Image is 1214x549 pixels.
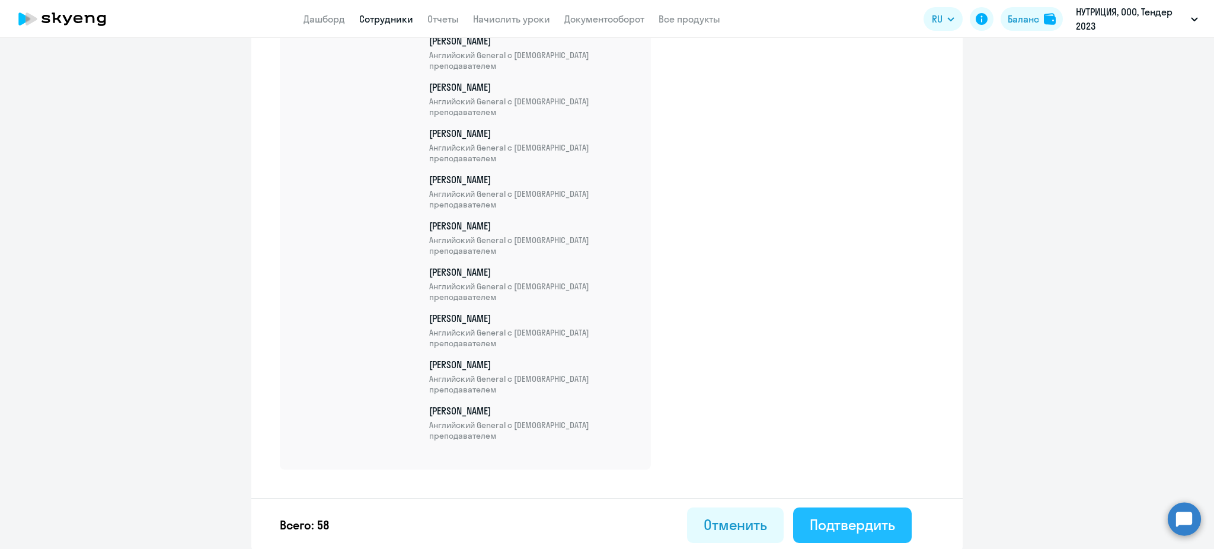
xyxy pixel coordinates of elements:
[429,189,637,210] span: Английский General с [DEMOGRAPHIC_DATA] преподавателем
[429,96,637,117] span: Английский General с [DEMOGRAPHIC_DATA] преподавателем
[429,420,637,441] span: Английский General с [DEMOGRAPHIC_DATA] преподавателем
[429,266,637,302] p: [PERSON_NAME]
[1001,7,1063,31] button: Балансbalance
[932,12,943,26] span: RU
[429,127,637,164] p: [PERSON_NAME]
[429,50,637,71] span: Английский General с [DEMOGRAPHIC_DATA] преподавателем
[1070,5,1204,33] button: НУТРИЦИЯ, ООО, Тендер 2023
[1076,5,1186,33] p: НУТРИЦИЯ, ООО, Тендер 2023
[429,173,637,210] p: [PERSON_NAME]
[473,13,550,25] a: Начислить уроки
[429,358,637,395] p: [PERSON_NAME]
[810,515,895,534] div: Подтвердить
[429,34,637,71] p: [PERSON_NAME]
[429,312,637,349] p: [PERSON_NAME]
[793,507,912,543] button: Подтвердить
[303,13,345,25] a: Дашборд
[659,13,720,25] a: Все продукты
[280,517,330,534] p: Всего: 58
[429,281,637,302] span: Английский General с [DEMOGRAPHIC_DATA] преподавателем
[924,7,963,31] button: RU
[429,404,637,441] p: [PERSON_NAME]
[1008,12,1039,26] div: Баланс
[1044,13,1056,25] img: balance
[427,13,459,25] a: Отчеты
[564,13,644,25] a: Документооборот
[429,142,637,164] span: Английский General с [DEMOGRAPHIC_DATA] преподавателем
[359,13,413,25] a: Сотрудники
[687,507,784,543] button: Отменить
[429,327,637,349] span: Английский General с [DEMOGRAPHIC_DATA] преподавателем
[429,235,637,256] span: Английский General с [DEMOGRAPHIC_DATA] преподавателем
[429,374,637,395] span: Английский General с [DEMOGRAPHIC_DATA] преподавателем
[429,81,637,117] p: [PERSON_NAME]
[704,515,767,534] div: Отменить
[429,219,637,256] p: [PERSON_NAME]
